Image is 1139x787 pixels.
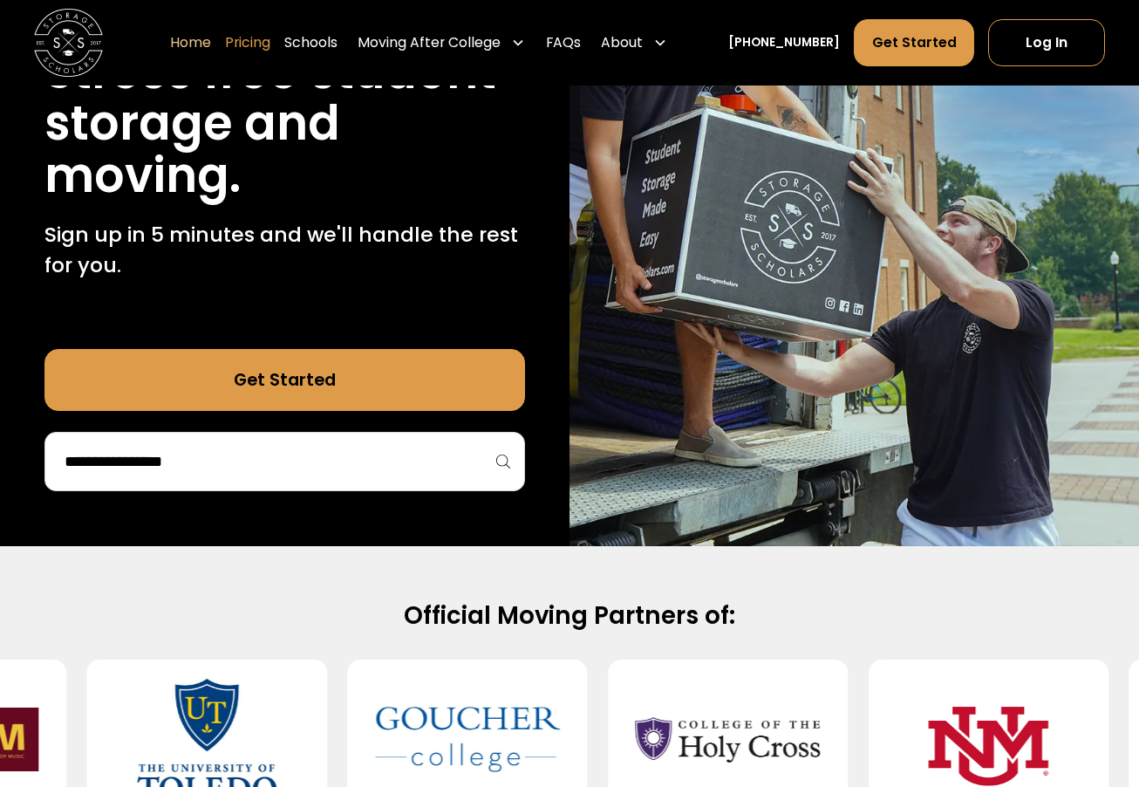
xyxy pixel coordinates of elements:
a: FAQs [546,19,581,67]
a: Get Started [854,20,974,66]
h1: Stress free student storage and moving. [44,46,524,202]
a: Get Started [44,349,524,411]
p: Sign up in 5 minutes and we'll handle the rest for you. [44,219,524,281]
img: Storage Scholars main logo [34,9,103,78]
a: Log In [988,20,1105,66]
a: home [34,9,103,78]
div: Moving After College [351,19,532,67]
div: Moving After College [358,32,501,53]
div: About [594,19,673,67]
div: About [601,32,643,53]
a: Pricing [225,19,270,67]
a: Home [170,19,211,67]
h2: Official Moving Partners of: [57,600,1081,632]
a: Schools [284,19,338,67]
a: [PHONE_NUMBER] [728,34,840,52]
